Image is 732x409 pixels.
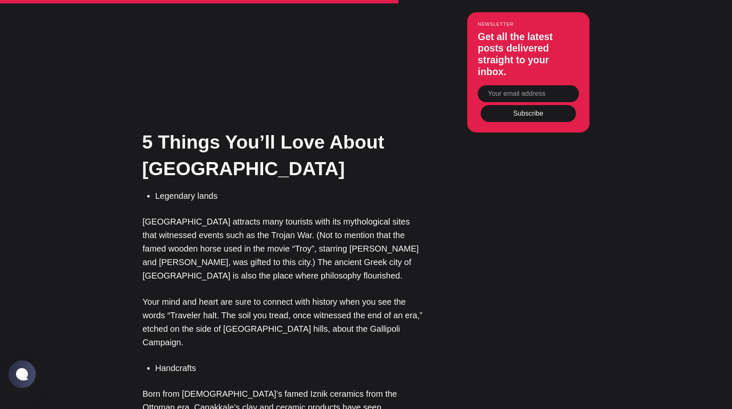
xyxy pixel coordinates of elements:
small: Newsletter [478,22,579,27]
button: Subscribe [481,106,576,122]
input: Your email address [478,85,579,102]
h3: Get all the latest posts delivered straight to your inbox. [478,31,579,78]
p: Your mind and heart are sure to connect with history when you see the words “Traveler halt. The s... [143,295,425,349]
li: Legendary lands [155,190,425,202]
p: [GEOGRAPHIC_DATA] attracts many tourists with its mythological sites that witnessed events such a... [143,215,425,282]
li: Handcrafts [155,362,425,374]
h2: 5 Things You’ll Love About [GEOGRAPHIC_DATA] [142,129,425,182]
